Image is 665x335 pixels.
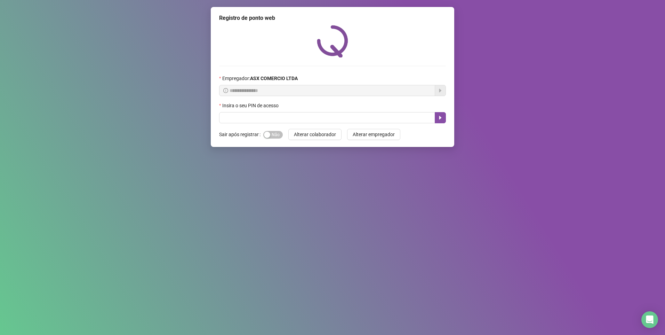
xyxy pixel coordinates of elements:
span: Alterar empregador [353,131,395,138]
button: Alterar colaborador [288,129,342,140]
div: Registro de ponto web [219,14,446,22]
strong: ASX COMERCIO LTDA [250,76,298,81]
button: Alterar empregador [347,129,400,140]
img: QRPoint [317,25,348,57]
label: Sair após registrar [219,129,263,140]
span: Alterar colaborador [294,131,336,138]
span: info-circle [223,88,228,93]
span: caret-right [438,115,443,120]
label: Insira o seu PIN de acesso [219,102,283,109]
div: Open Intercom Messenger [641,311,658,328]
span: Empregador : [222,75,298,82]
